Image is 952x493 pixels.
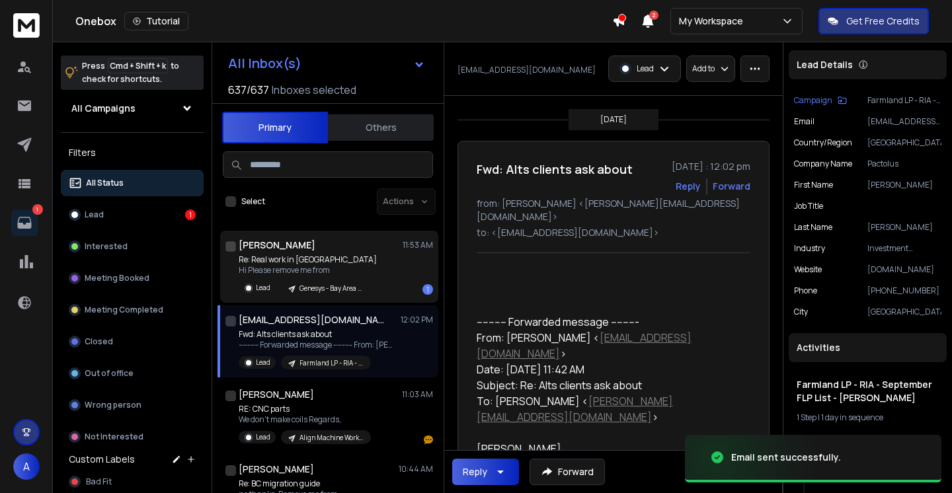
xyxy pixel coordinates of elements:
button: Reply [676,180,701,193]
p: Lead [637,63,654,74]
div: Email sent successfully. [731,451,841,464]
button: A [13,453,40,480]
p: Lead [256,432,270,442]
p: Phone [794,285,817,296]
p: Genesys - Bay Area - Retargeting - Ray [299,284,363,293]
p: [DATE] [600,114,627,125]
p: Farmland LP - RIA - September FLP List - [PERSON_NAME] [299,358,363,368]
p: City [794,307,808,317]
p: Farmland LP - RIA - September FLP List - [PERSON_NAME] [867,95,941,106]
p: Re: Real work in [GEOGRAPHIC_DATA] [239,254,377,265]
p: 12:02 PM [401,315,433,325]
button: All Campaigns [61,95,204,122]
p: Lead [256,283,270,293]
span: 2 [649,11,658,20]
p: Campaign [794,95,832,106]
a: 1 [11,209,38,236]
p: [DATE] : 12:02 pm [672,160,750,173]
h1: All Campaigns [71,102,136,115]
p: First Name [794,180,833,190]
div: [PERSON_NAME]… [477,441,740,457]
p: [GEOGRAPHIC_DATA] [867,307,941,317]
p: [PERSON_NAME] [867,180,941,190]
h1: Farmland LP - RIA - September FLP List - [PERSON_NAME] [797,378,939,404]
span: Cmd + Shift + k [108,58,168,73]
button: Reply [452,459,519,485]
p: 1 [32,204,43,215]
p: We don’t make coils Regards, [239,414,371,425]
div: Onebox [75,12,612,30]
div: Forward [713,180,750,193]
p: [EMAIL_ADDRESS][DOMAIN_NAME] [867,116,941,127]
span: 637 / 637 [228,82,269,98]
button: Not Interested [61,424,204,450]
p: [DOMAIN_NAME] [867,264,941,275]
p: [EMAIL_ADDRESS][DOMAIN_NAME] [457,65,596,75]
div: From: [PERSON_NAME] < > [477,330,740,361]
h3: Custom Labels [69,453,135,466]
p: Country/Region [794,137,852,148]
p: Lead [85,209,104,220]
button: Closed [61,328,204,355]
span: 1 Step [797,412,816,423]
p: RE: CNC parts [239,404,371,414]
p: 10:44 AM [399,464,433,474]
button: Others [328,113,434,142]
p: My Workspace [679,15,748,28]
p: Press to check for shortcuts. [82,59,179,86]
button: Lead1 [61,202,204,228]
button: Meeting Completed [61,297,204,323]
h3: Inboxes selected [272,82,356,98]
div: 1 [185,209,196,220]
div: Date: [DATE] 11:42 AM [477,361,740,377]
button: Forward [530,459,605,485]
button: Out of office [61,360,204,387]
p: [PHONE_NUMBER] [867,285,941,296]
p: Not Interested [85,432,143,442]
p: to: <[EMAIL_ADDRESS][DOMAIN_NAME]> [477,226,750,239]
button: All Inbox(s) [218,50,436,77]
h1: [PERSON_NAME] [239,239,315,252]
p: Fwd: Alts clients ask about [239,329,397,340]
h1: [EMAIL_ADDRESS][DOMAIN_NAME] [239,313,384,326]
h1: [PERSON_NAME] [239,463,314,476]
p: Last Name [794,222,832,233]
h1: Fwd: Alts clients ask about [477,160,633,178]
label: Select [241,196,265,207]
p: All Status [86,178,124,188]
p: Align Machine Works - C2: Supply Chain & Procurement [299,433,363,443]
p: [GEOGRAPHIC_DATA] [867,137,941,148]
p: 11:53 AM [403,240,433,250]
p: Meeting Booked [85,273,149,284]
p: Add to [692,63,715,74]
div: Reply [463,465,487,478]
p: Company Name [794,159,852,169]
p: Job Title [794,201,823,211]
p: Website [794,264,822,275]
p: Lead [256,358,270,367]
span: Bad Fit [86,476,112,487]
div: | [797,412,939,423]
h1: All Inbox(s) [228,57,301,70]
button: All Status [61,170,204,196]
div: ---------- Forwarded message --------- [477,314,740,330]
div: Subject: Re: Alts clients ask about [477,377,740,393]
p: ---------- Forwarded message --------- From: [PERSON_NAME] [239,340,397,350]
button: Wrong person [61,392,204,418]
p: Re: BC migration guide [239,478,371,489]
p: Investment Management [867,243,941,254]
button: Interested [61,233,204,260]
p: Lead Details [797,58,853,71]
div: Activities [789,333,947,362]
p: Hi Please remove me from [239,265,377,276]
p: Meeting Completed [85,305,163,315]
button: Primary [222,112,328,143]
p: from: [PERSON_NAME] <[PERSON_NAME][EMAIL_ADDRESS][DOMAIN_NAME]> [477,197,750,223]
button: Get Free Credits [818,8,929,34]
p: Closed [85,336,113,347]
p: Out of office [85,368,134,379]
p: Interested [85,241,128,252]
p: Get Free Credits [846,15,920,28]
